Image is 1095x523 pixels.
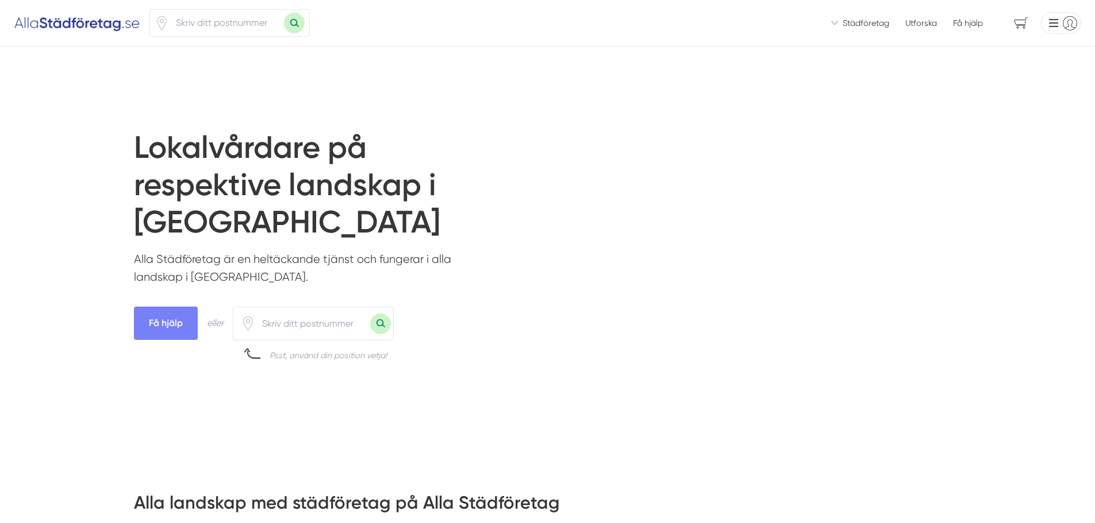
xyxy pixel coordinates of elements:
span: Klicka för att använda din position. [241,316,255,331]
h1: Lokalvårdare på respektive landskap i [GEOGRAPHIC_DATA] [134,129,520,250]
button: Sök med postnummer [370,313,391,334]
button: Sök med postnummer [284,13,305,33]
svg: Pin / Karta [241,316,255,331]
a: Utforska [905,17,937,29]
span: Få hjälp [953,17,983,29]
span: Städföretag [843,17,889,29]
input: Skriv ditt postnummer [255,311,370,337]
div: eller [207,316,224,330]
img: Alla Städföretag [14,14,140,32]
span: navigation-cart [1006,13,1036,33]
svg: Pin / Karta [155,16,169,30]
span: Få hjälp [134,307,198,339]
input: Skriv ditt postnummer [169,10,284,36]
p: Alla Städföretag är en heltäckande tjänst och fungerar i alla landskap i [GEOGRAPHIC_DATA]. [134,250,482,292]
span: Klicka för att använda din position. [155,16,169,30]
div: Psst, använd din position vetja! [270,350,387,361]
